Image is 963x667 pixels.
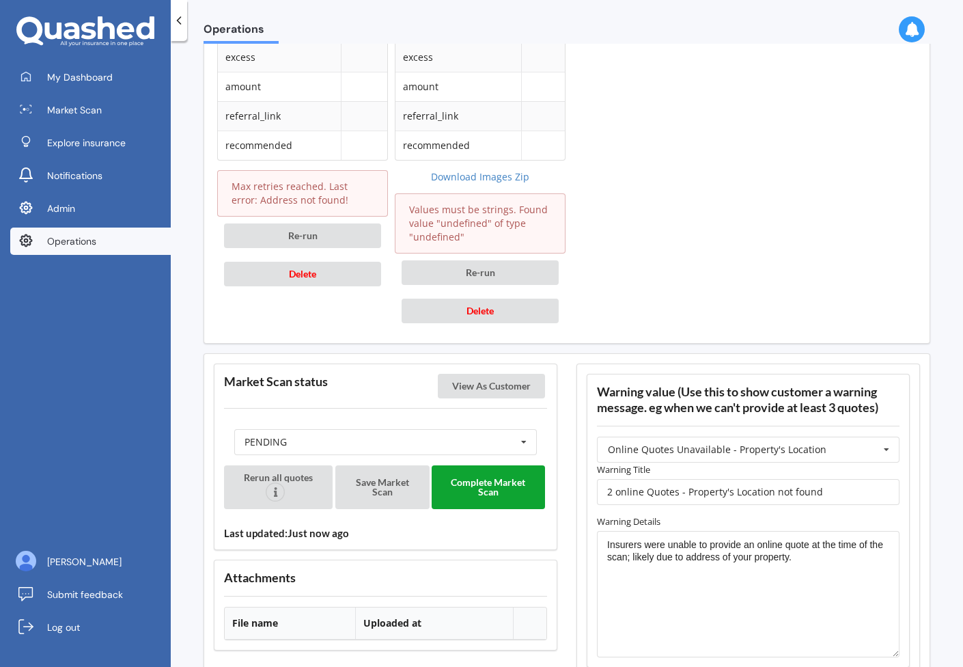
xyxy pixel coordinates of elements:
span: [PERSON_NAME] [47,555,122,569]
th: File name [225,608,355,640]
span: Operations [47,234,96,248]
a: Admin [10,195,171,222]
h3: Market Scan status [224,374,328,390]
span: My Dashboard [47,70,113,84]
a: [PERSON_NAME] [10,548,171,575]
a: Log out [10,614,171,641]
td: recommended [395,131,521,160]
span: Submit feedback [47,588,123,601]
p: Values must be strings. Found value "undefined" of type "undefined" [409,203,551,244]
button: Save Market Scan [335,465,430,509]
span: Explore insurance [47,136,126,150]
button: Re-run [224,223,381,248]
span: Delete [289,268,316,280]
td: referral_link [218,101,341,131]
img: ALV-UjU6YHOUIM1AGx_4vxbOkaOq-1eqc8a3URkVIJkc_iWYmQ98kTe7fc9QMVOBV43MoXmOPfWPN7JjnmUwLuIGKVePaQgPQ... [16,551,36,571]
label: Warning Title [597,463,899,476]
button: Re-run [402,260,559,285]
button: Rerun all quotes [224,465,333,509]
span: Admin [47,202,75,215]
input: Warning title... [597,479,899,505]
div: PENDING [245,437,287,447]
td: excess [218,42,341,72]
button: View As Customer [438,374,545,398]
a: Operations [10,228,171,255]
th: Uploaded at [355,608,513,640]
span: Notifications [47,169,102,182]
button: Delete [402,299,559,323]
a: Explore insurance [10,129,171,156]
p: Max retries reached. Last error: Address not found! [232,180,374,207]
h4: Last updated: Just now ago [224,527,547,540]
a: Submit feedback [10,581,171,608]
a: My Dashboard [10,64,171,91]
a: Market Scan [10,96,171,124]
td: referral_link [395,101,521,131]
button: Complete Market Scan [432,465,544,509]
td: amount [218,72,341,101]
label: Warning Details [597,515,899,528]
td: excess [395,42,521,72]
h3: Attachments [224,570,547,586]
a: Notifications [10,162,171,189]
span: Delete [466,305,494,316]
div: Online Quotes Unavailable - Property's Location [608,445,826,454]
td: recommended [218,131,341,160]
button: Delete [224,262,381,286]
textarea: Insurers were unable to provide an online quote at the time of the scan; likely due to address of... [597,531,899,658]
td: amount [395,72,521,101]
a: Download Images Zip [395,170,566,184]
a: View As Customer [438,379,548,392]
h3: Warning value (Use this to show customer a warning message. eg when we can't provide at least 3 q... [597,384,899,416]
span: Operations [204,23,279,41]
span: Market Scan [47,103,102,117]
span: Log out [47,621,80,634]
